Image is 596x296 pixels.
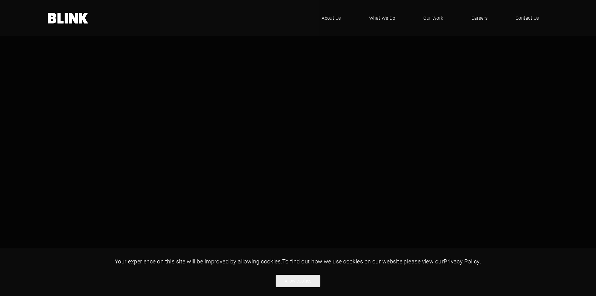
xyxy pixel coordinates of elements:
a: Careers [462,9,497,28]
button: Allow cookies [276,275,320,287]
span: What We Do [369,15,395,22]
a: About Us [312,9,350,28]
span: About Us [322,15,341,22]
a: Contact Us [506,9,548,28]
span: Contact Us [516,15,539,22]
span: Your experience on this site will be improved by allowing cookies. To find out how we use cookies... [115,257,481,265]
a: Home [48,13,89,23]
a: Privacy Policy [444,257,480,265]
span: Careers [471,15,487,22]
a: Our Work [414,9,453,28]
a: What We Do [360,9,405,28]
span: Our Work [423,15,443,22]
